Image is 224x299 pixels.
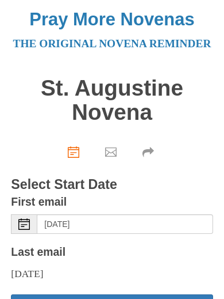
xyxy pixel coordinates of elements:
a: Choose start date [56,136,94,166]
a: Pray More Novenas [29,9,194,29]
div: Click "Next" to confirm your start date first. [94,136,131,166]
div: Click "Next" to confirm your start date first. [131,136,168,166]
h3: Select Start Date [11,177,213,192]
h1: St. Augustine Novena [11,76,213,125]
label: First email [11,192,67,211]
a: The original novena reminder [13,37,211,50]
span: [DATE] [11,268,43,279]
label: Last email [11,243,65,262]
